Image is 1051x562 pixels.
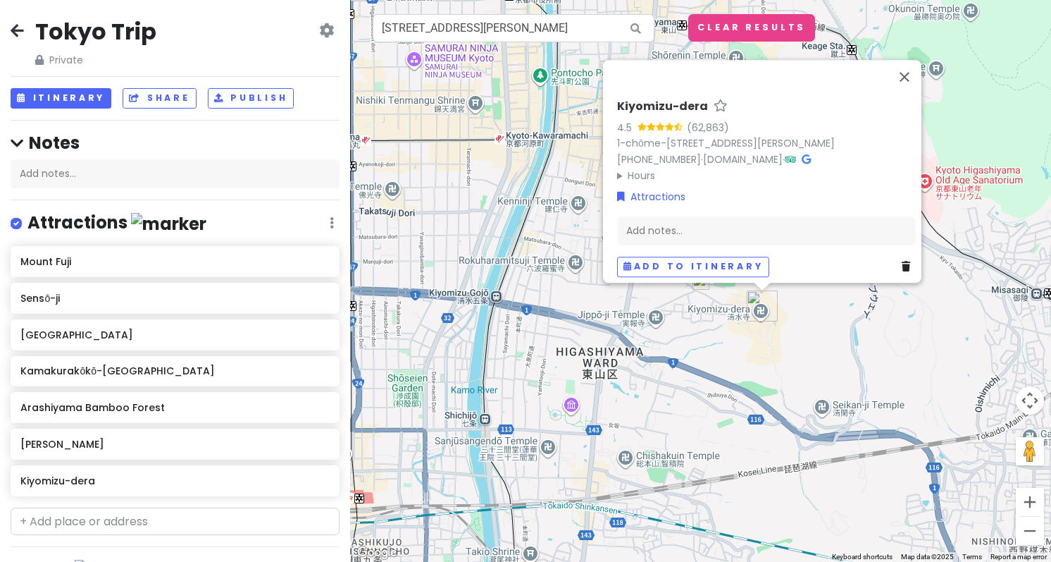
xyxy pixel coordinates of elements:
[123,88,196,109] button: Share
[20,401,330,414] h6: Arashiyama Bamboo Forest
[20,475,330,487] h6: Kiyomizu-dera
[20,255,330,268] h6: Mount Fuji
[888,60,921,94] button: Close
[1016,488,1044,516] button: Zoom in
[747,291,778,322] div: Kiyomizu-dera
[20,329,330,341] h6: [GEOGRAPHIC_DATA]
[687,120,729,135] div: (62,863)
[990,553,1047,561] a: Report a map error
[832,552,893,562] button: Keyboard shortcuts
[617,136,835,150] a: 1-chōme-[STREET_ADDRESS][PERSON_NAME]
[208,88,294,109] button: Publish
[35,17,156,47] h2: Tokyo Trip
[617,189,685,204] a: Attractions
[714,99,728,114] a: Star place
[20,365,330,377] h6: Kamakurakōkō-[GEOGRAPHIC_DATA]
[688,14,815,42] button: Clear Results
[703,152,783,166] a: [DOMAIN_NAME]
[617,99,916,183] div: · ·
[27,212,206,235] h4: Attractions
[11,159,340,189] div: Add notes...
[1016,437,1044,465] button: Drag Pegman onto the map to open Street View
[1016,517,1044,545] button: Zoom out
[901,553,954,561] span: Map data ©2025
[11,132,340,154] h4: Notes
[35,52,156,68] span: Private
[902,259,916,274] a: Delete place
[373,14,654,42] input: Search a place
[617,120,638,135] div: 4.5
[617,168,916,183] summary: Hours
[617,257,769,277] button: Add to itinerary
[785,154,796,164] i: Tripadvisor
[1016,386,1044,415] button: Map camera controls
[802,154,811,164] i: Google Maps
[617,152,701,166] a: [PHONE_NUMBER]
[354,544,400,562] a: Open this area in Google Maps (opens a new window)
[617,99,708,114] h6: Kiyomizu-dera
[11,508,340,536] input: + Add place or address
[962,553,982,561] a: Terms (opens in new tab)
[131,213,206,235] img: marker
[617,216,916,245] div: Add notes...
[354,544,400,562] img: Google
[20,438,330,451] h6: [PERSON_NAME]
[11,88,111,109] button: Itinerary
[20,292,330,305] h6: Sensō-ji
